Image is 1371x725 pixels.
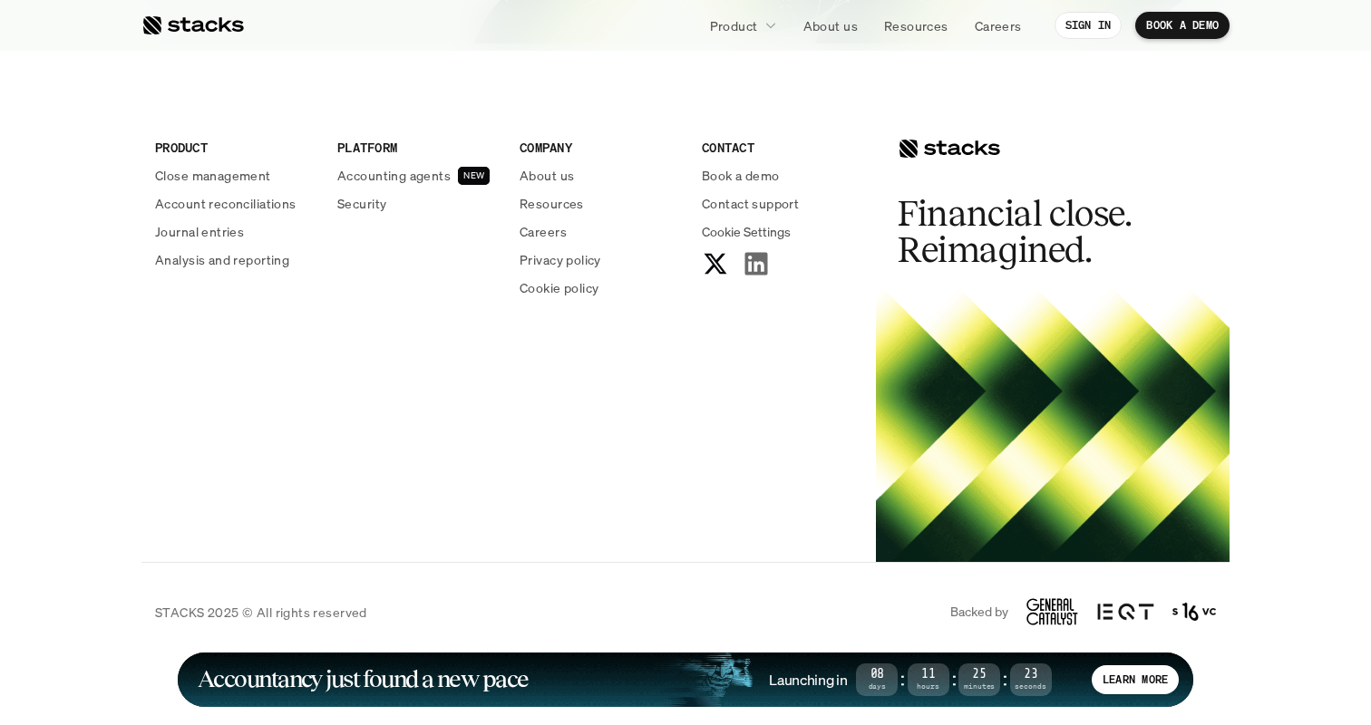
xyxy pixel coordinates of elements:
[520,250,680,269] a: Privacy policy
[1010,670,1052,680] span: 23
[337,194,498,213] a: Security
[958,670,1000,680] span: 25
[873,9,959,42] a: Resources
[155,194,316,213] a: Account reconciliations
[1146,19,1219,32] p: BOOK A DEMO
[1065,19,1112,32] p: SIGN IN
[856,670,898,680] span: 08
[463,170,484,181] h2: NEW
[337,194,386,213] p: Security
[520,278,680,297] a: Cookie policy
[958,683,1000,690] span: Minutes
[337,166,451,185] p: Accounting agents
[702,194,799,213] p: Contact support
[155,222,316,241] a: Journal entries
[520,194,680,213] a: Resources
[898,196,1170,268] h2: Financial close. Reimagined.
[337,138,498,157] p: PLATFORM
[520,138,680,157] p: COMPANY
[337,166,498,185] a: Accounting agentsNEW
[702,222,791,241] button: Cookie Trigger
[214,420,294,432] a: Privacy Policy
[1055,12,1123,39] a: SIGN IN
[1010,683,1052,690] span: Seconds
[949,669,958,690] strong: :
[520,194,584,213] p: Resources
[964,9,1033,42] a: Careers
[520,166,574,185] p: About us
[702,222,791,241] span: Cookie Settings
[702,138,862,157] p: CONTACT
[1103,673,1168,686] p: LEARN MORE
[178,652,1193,707] a: Accountancy just found a new paceLaunching in08Days:11Hours:25Minutes:23SecondsLEARN MORE
[908,683,949,690] span: Hours
[975,16,1022,35] p: Careers
[884,16,948,35] p: Resources
[1000,669,1009,690] strong: :
[520,222,680,241] a: Careers
[803,16,858,35] p: About us
[908,670,949,680] span: 11
[198,669,529,690] h1: Accountancy just found a new pace
[769,670,847,690] h4: Launching in
[155,603,367,622] p: STACKS 2025 © All rights reserved
[792,9,869,42] a: About us
[155,250,316,269] a: Analysis and reporting
[520,278,598,297] p: Cookie policy
[950,604,1008,620] p: Backed by
[155,166,316,185] a: Close management
[520,166,680,185] a: About us
[1135,12,1230,39] a: BOOK A DEMO
[702,194,862,213] a: Contact support
[898,669,907,690] strong: :
[155,250,289,269] p: Analysis and reporting
[155,194,297,213] p: Account reconciliations
[520,222,567,241] p: Careers
[856,683,898,690] span: Days
[702,166,780,185] p: Book a demo
[155,222,244,241] p: Journal entries
[520,250,601,269] p: Privacy policy
[155,166,271,185] p: Close management
[155,138,316,157] p: PRODUCT
[702,166,862,185] a: Book a demo
[710,16,758,35] p: Product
